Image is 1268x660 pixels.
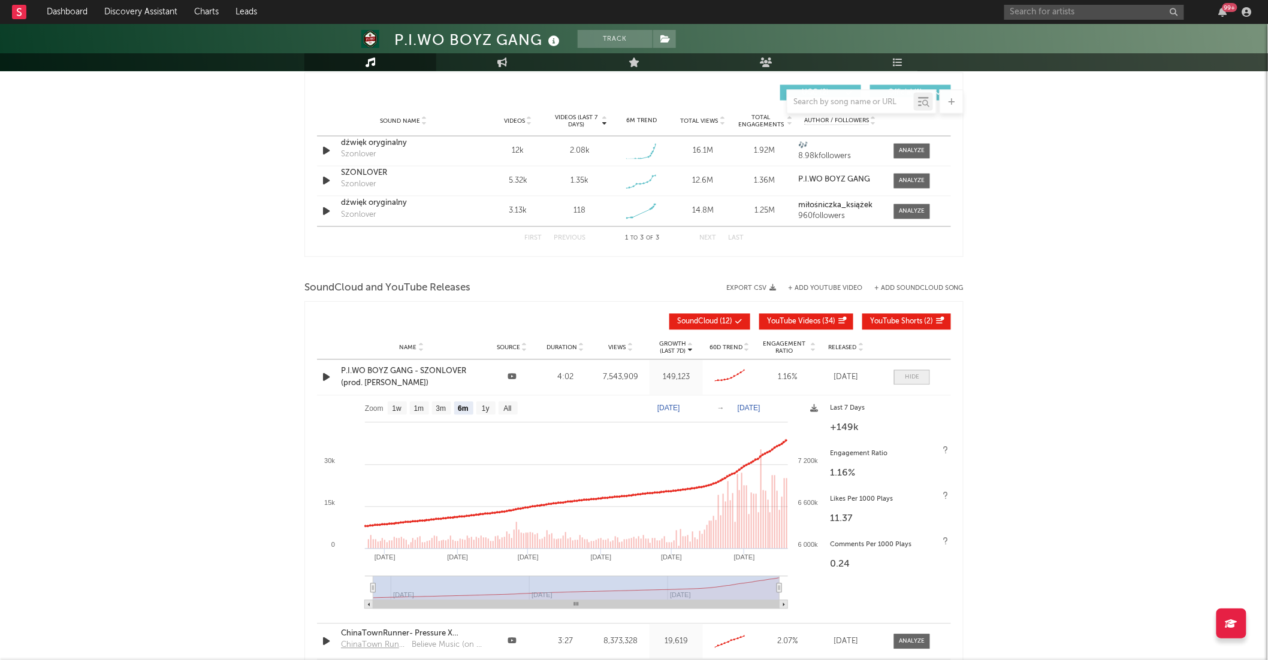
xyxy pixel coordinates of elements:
input: Search for artists [1004,5,1184,20]
div: 12k [490,146,546,158]
text: 15k [324,499,335,507]
button: Next [699,235,716,242]
span: Total Engagements [737,114,786,129]
p: Growth [659,341,686,348]
div: 149,123 [653,372,700,384]
text: 3m [436,405,446,413]
text: 7 200k [798,458,819,465]
button: Official(1) [870,85,951,101]
button: 99+ [1219,7,1227,17]
text: [DATE] [657,404,680,413]
div: 11.37 [830,512,945,526]
button: YouTube Videos(34) [759,314,853,330]
text: [DATE] [447,554,468,561]
text: [DATE] [591,554,612,561]
text: [DATE] [518,554,539,561]
div: 1.16 % [759,372,816,384]
button: + Add YouTube Video [788,285,862,292]
div: [DATE] [822,372,870,384]
text: → [717,404,724,413]
div: P.I.WO BOYZ GANG [394,30,563,50]
button: YouTube Shorts(2) [862,314,951,330]
a: SZONLOVER [341,168,466,180]
span: Source [497,344,520,352]
text: [DATE] [738,404,760,413]
strong: P.I.WO BOYZ GANG [799,176,871,184]
div: 2.08k [570,146,590,158]
div: +149k [830,421,945,435]
div: 16.1M [675,146,731,158]
div: Likes Per 1000 Plays [830,493,945,507]
a: P.I.WO BOYZ GANG - SZONLOVER (prod. [PERSON_NAME]) [341,366,482,389]
span: Official ( 1 ) [878,89,933,96]
div: 1.92M [737,146,793,158]
a: dźwięk oryginalny [341,198,466,210]
span: Released [829,344,857,352]
div: [DATE] [822,636,870,648]
span: YouTube Videos [767,319,820,326]
span: Duration [547,344,577,352]
div: Engagement Ratio [830,447,945,462]
text: 1m [414,405,424,413]
span: to [631,236,638,241]
text: 6m [458,405,468,413]
text: All [503,405,511,413]
button: UGC(2) [780,85,861,101]
a: ChinaTownRunner- Pressure X [PERSON_NAME](Prod. Depo) [341,628,482,640]
text: Zoom [365,405,384,413]
text: [DATE] [661,554,682,561]
span: Sound Name [380,118,420,125]
div: 8.98k followers [799,153,882,161]
span: SoundCloud [677,319,718,326]
span: Total Views [681,118,718,125]
div: Szonlover [341,179,376,191]
div: 1.36M [737,175,793,187]
div: 99 + [1222,3,1237,12]
button: + Add SoundCloud Song [862,285,964,292]
button: Export CSV [726,284,776,292]
div: 1.35k [570,175,588,187]
div: Last 7 Days [830,402,945,416]
text: 1y [482,405,490,413]
div: 2.07 % [759,636,816,648]
div: 5.32k [490,175,546,187]
span: ( 12 ) [677,319,732,326]
span: SoundCloud and YouTube Releases [304,281,470,295]
text: [DATE] [375,554,396,561]
span: Author / Followers [804,117,869,125]
span: ( 2 ) [870,319,933,326]
text: 6 000k [798,541,819,549]
div: Comments Per 1000 Plays [830,538,945,553]
text: 0 [331,541,335,549]
a: ChinaTown Runner [341,640,412,655]
strong: 🎶 [799,142,808,150]
div: 6M Trend [614,117,669,126]
button: First [524,235,542,242]
text: [DATE] [734,554,755,561]
span: Videos [504,118,525,125]
div: Believe Music (on behalf of P.I.WO BOYZ GANG) [412,640,482,652]
div: 0.24 [830,558,945,572]
button: Last [728,235,744,242]
span: of [647,236,654,241]
div: 118 [573,205,585,217]
a: miłośniczka_książek [799,202,882,210]
span: Name [400,344,417,352]
span: YouTube Shorts [870,319,922,326]
div: Szonlover [341,210,376,222]
span: ( 34 ) [767,319,835,326]
div: 3:27 [542,636,589,648]
div: dźwięk oryginalny [341,138,466,150]
text: 1w [393,405,402,413]
div: 3.13k [490,205,546,217]
div: 1 3 3 [609,232,675,246]
div: 1.16 % [830,467,945,481]
div: 19,619 [653,636,700,648]
input: Search by song name or URL [787,98,914,107]
div: 7,543,909 [595,372,647,384]
span: 60D Trend [710,344,742,352]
